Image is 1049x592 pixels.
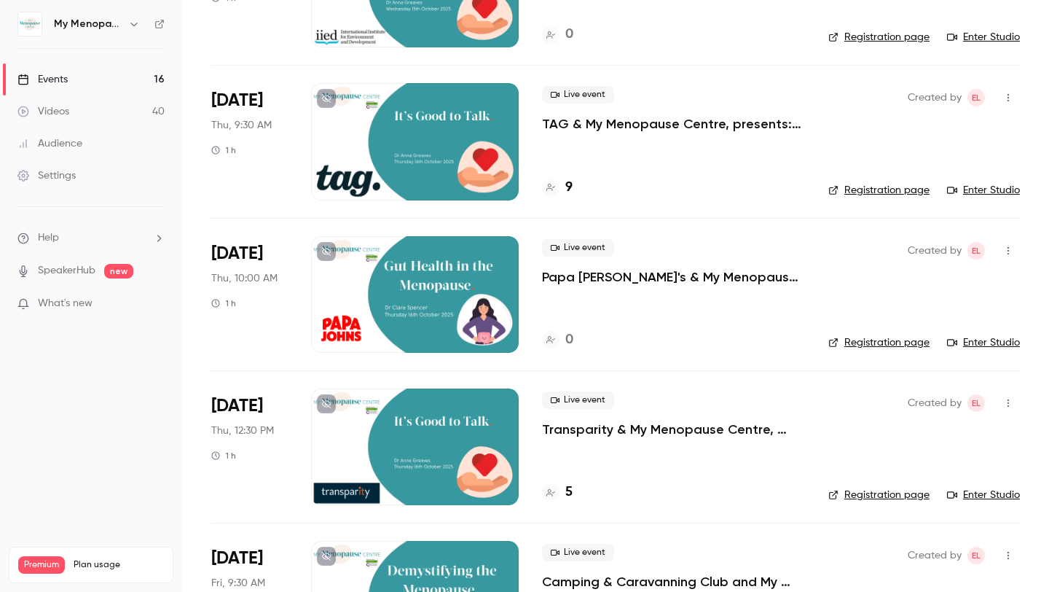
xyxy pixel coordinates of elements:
[38,296,93,311] span: What's new
[17,230,165,246] li: help-dropdown-opener
[17,104,69,119] div: Videos
[908,242,962,260] span: Created by
[972,242,981,260] span: EL
[947,488,1020,502] a: Enter Studio
[967,89,985,106] span: Emma Lambourne
[828,30,930,44] a: Registration page
[908,394,962,412] span: Created by
[542,330,573,350] a: 0
[17,136,82,151] div: Audience
[542,178,573,198] a: 9
[828,183,930,198] a: Registration page
[947,335,1020,350] a: Enter Studio
[542,115,805,133] a: TAG & My Menopause Centre, presents:- "It's Good to Talk"
[18,12,42,36] img: My Menopause Centre
[565,483,573,502] h4: 5
[972,394,981,412] span: EL
[947,183,1020,198] a: Enter Studio
[967,394,985,412] span: Emma Lambourne
[211,450,236,461] div: 1 h
[38,263,95,279] a: SpeakerHub
[211,394,263,418] span: [DATE]
[972,547,981,564] span: EL
[211,144,236,156] div: 1 h
[542,86,614,104] span: Live event
[908,89,962,106] span: Created by
[211,83,288,200] div: Oct 16 Thu, 9:30 AM (Europe/London)
[967,242,985,260] span: Emma Lambourne
[17,72,68,87] div: Events
[211,576,265,591] span: Fri, 9:30 AM
[54,17,122,31] h6: My Menopause Centre
[17,168,76,183] div: Settings
[211,271,278,286] span: Thu, 10:00 AM
[38,230,59,246] span: Help
[542,392,614,409] span: Live event
[542,268,805,286] a: Papa [PERSON_NAME]'s & My Menopause Centre, presents " Gut Health in the Menopause"
[74,559,164,571] span: Plan usage
[211,547,263,570] span: [DATE]
[565,330,573,350] h4: 0
[211,118,272,133] span: Thu, 9:30 AM
[565,178,573,198] h4: 9
[104,264,133,279] span: new
[211,236,288,353] div: Oct 16 Thu, 10:00 AM (Europe/London)
[147,297,165,311] iframe: Noticeable Trigger
[967,547,985,564] span: Emma Lambourne
[542,25,573,44] a: 0
[947,30,1020,44] a: Enter Studio
[828,335,930,350] a: Registration page
[211,89,263,112] span: [DATE]
[211,242,263,265] span: [DATE]
[542,239,614,257] span: Live event
[972,89,981,106] span: EL
[565,25,573,44] h4: 0
[211,389,288,505] div: Oct 16 Thu, 12:30 PM (Europe/London)
[211,297,236,309] div: 1 h
[211,424,274,438] span: Thu, 12:30 PM
[542,421,805,438] a: Transparity & My Menopause Centre, presents:- "It's Good to Talk"
[18,556,65,574] span: Premium
[908,547,962,564] span: Created by
[542,573,805,591] a: Camping & Caravanning Club and My Menopause Centre, presents - "Demystifying the Menopause"
[828,488,930,502] a: Registration page
[542,483,573,502] a: 5
[542,544,614,561] span: Live event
